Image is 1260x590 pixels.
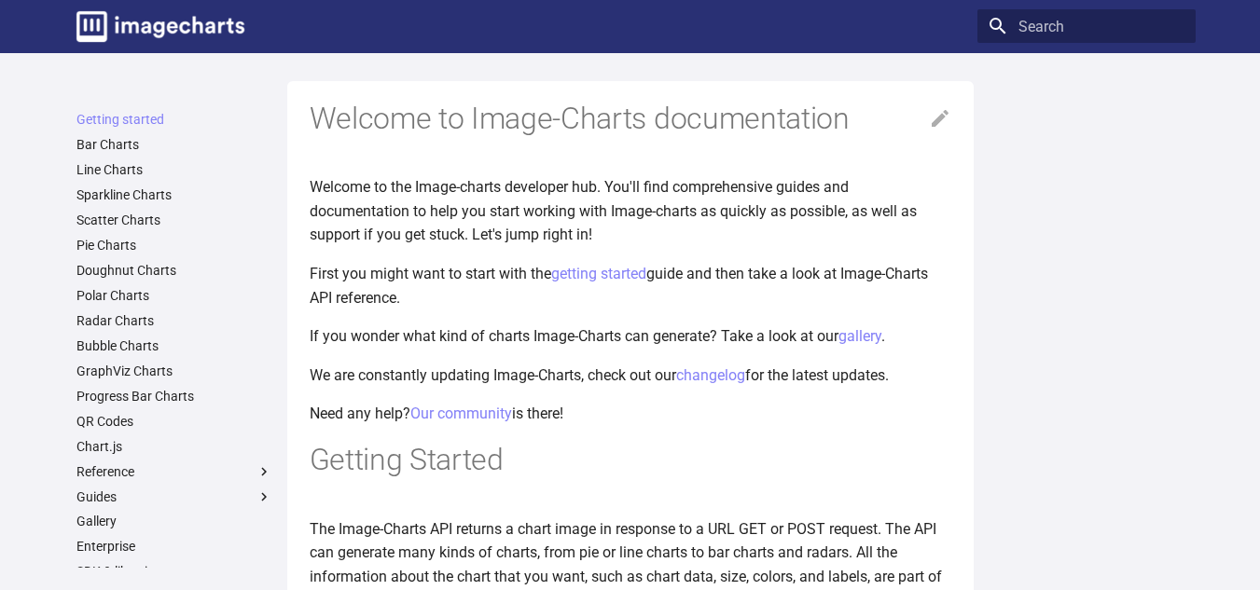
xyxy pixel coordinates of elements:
[76,186,272,203] a: Sparkline Charts
[76,388,272,405] a: Progress Bar Charts
[76,212,272,228] a: Scatter Charts
[310,175,951,247] p: Welcome to the Image-charts developer hub. You'll find comprehensive guides and documentation to ...
[76,312,272,329] a: Radar Charts
[76,563,272,580] a: SDK & libraries
[76,111,272,128] a: Getting started
[977,9,1196,43] input: Search
[76,438,272,455] a: Chart.js
[676,366,745,384] a: changelog
[76,287,272,304] a: Polar Charts
[838,327,881,345] a: gallery
[76,413,272,430] a: QR Codes
[310,441,951,480] h1: Getting Started
[310,402,951,426] p: Need any help? is there!
[310,324,951,349] p: If you wonder what kind of charts Image-Charts can generate? Take a look at our .
[76,161,272,178] a: Line Charts
[551,265,646,282] a: getting started
[76,11,244,42] img: logo
[310,364,951,388] p: We are constantly updating Image-Charts, check out our for the latest updates.
[76,488,272,505] label: Guides
[410,405,512,422] a: Our community
[76,463,272,480] label: Reference
[76,337,272,354] a: Bubble Charts
[76,513,272,529] a: Gallery
[76,538,272,555] a: Enterprise
[310,100,951,139] h1: Welcome to Image-Charts documentation
[310,262,951,309] p: First you might want to start with the guide and then take a look at Image-Charts API reference.
[76,136,272,153] a: Bar Charts
[76,237,272,254] a: Pie Charts
[69,4,252,49] a: Image-Charts documentation
[76,262,272,279] a: Doughnut Charts
[76,363,272,379] a: GraphViz Charts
